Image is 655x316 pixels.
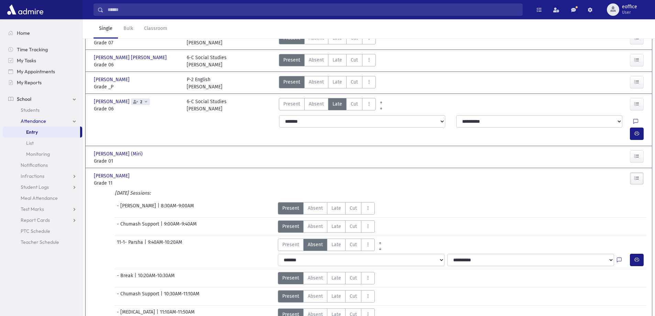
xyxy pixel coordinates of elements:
span: List [26,140,34,146]
div: AttTypes [279,98,376,112]
div: AttTypes [278,290,375,303]
span: Absent [309,78,324,86]
span: eoffice [622,4,637,10]
a: List [3,138,82,149]
span: Absent [309,56,324,64]
a: Report Cards [3,215,82,226]
div: 6-C Social Studies [PERSON_NAME] [187,98,227,112]
a: PTC Schedule [3,226,82,237]
span: [PERSON_NAME] [94,98,131,105]
span: Present [282,274,299,282]
span: Cut [351,78,358,86]
span: Students [21,107,40,113]
span: 9:40AM-10:20AM [148,239,182,251]
span: Grade _P [94,83,180,90]
a: Teacher Schedule [3,237,82,248]
span: [PERSON_NAME] [94,172,131,179]
div: AttTypes [278,202,375,215]
div: AttTypes [278,272,375,284]
span: - Chumash Support [117,290,161,303]
span: Late [332,100,342,108]
a: Entry [3,127,80,138]
span: [PERSON_NAME] (Miri) [94,150,144,157]
span: | [157,202,161,215]
a: My Appointments [3,66,82,77]
a: Classroom [139,19,173,39]
span: 10:20AM-10:30AM [138,272,175,284]
a: School [3,94,82,105]
img: AdmirePro [6,3,45,17]
span: Present [282,241,299,248]
span: [PERSON_NAME] [PERSON_NAME] [94,54,168,61]
span: Late [331,274,341,282]
span: Present [282,293,299,300]
input: Search [103,3,522,16]
span: School [17,96,31,102]
span: Present [283,100,300,108]
span: Entry [26,129,38,135]
span: Grade 07 [94,39,180,46]
span: Cut [350,241,357,248]
div: AttTypes [279,54,376,68]
span: My Reports [17,79,42,86]
i: [DATE] Sessions: [115,190,151,196]
span: PTC Schedule [21,228,50,234]
span: Absent [308,205,323,212]
a: Bulk [118,19,139,39]
span: Absent [308,241,323,248]
span: My Appointments [17,68,55,75]
span: Cut [351,56,358,64]
span: My Tasks [17,57,36,64]
a: Attendance [3,116,82,127]
span: Home [17,30,30,36]
span: Cut [350,293,357,300]
span: - [PERSON_NAME] [117,202,157,215]
a: My Reports [3,77,82,88]
span: 10:30AM-11:10AM [164,290,199,303]
span: Grade 01 [94,157,180,165]
span: Late [331,241,341,248]
span: Teacher Schedule [21,239,59,245]
a: Home [3,28,82,39]
a: Time Tracking [3,44,82,55]
span: Present [282,223,299,230]
span: Grade 06 [94,61,180,68]
span: - Chumash Support [117,220,161,233]
a: Infractions [3,171,82,182]
span: User [622,10,637,15]
span: Present [283,56,300,64]
span: Cut [350,274,357,282]
div: AttTypes [279,76,376,90]
span: Late [331,293,341,300]
span: Infractions [21,173,44,179]
span: Grade 11 [94,179,180,187]
span: | [161,290,164,303]
a: My Tasks [3,55,82,66]
span: Late [332,56,342,64]
span: | [144,239,148,251]
span: 2 [139,100,144,104]
span: 9:00AM-9:40AM [164,220,197,233]
span: - Break [117,272,134,284]
span: 11-1- Parsha [117,239,144,251]
span: | [161,220,164,233]
span: Notifications [21,162,48,168]
span: Late [332,78,342,86]
span: Late [331,205,341,212]
span: [PERSON_NAME] [94,76,131,83]
div: AttTypes [279,32,376,46]
span: Time Tracking [17,46,48,53]
span: Present [283,78,300,86]
a: Test Marks [3,204,82,215]
span: | [134,272,138,284]
a: Meal Attendance [3,193,82,204]
span: Cut [351,100,358,108]
span: Meal Attendance [21,195,58,201]
span: Report Cards [21,217,50,223]
span: Cut [350,223,357,230]
span: Absent [308,223,323,230]
div: AttTypes [278,220,375,233]
a: Single [94,19,118,39]
div: 6-C Social Studies [PERSON_NAME] [187,54,227,68]
div: 7-D Science [PERSON_NAME] [187,32,222,46]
